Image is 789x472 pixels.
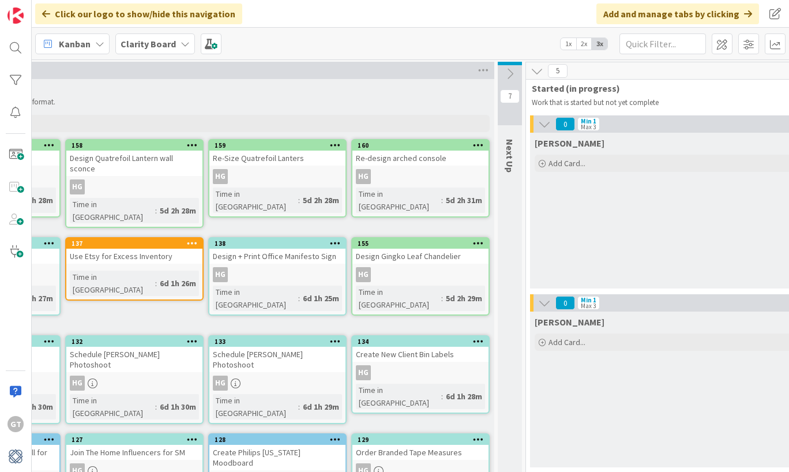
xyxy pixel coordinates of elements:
[66,434,202,460] div: 127Join The Home Influencers for SM
[209,336,345,372] div: 133Schedule [PERSON_NAME] Photoshoot
[352,238,489,264] div: 155Design Gingko Leaf Chandelier
[72,338,202,346] div: 132
[441,390,443,403] span: :
[358,436,489,444] div: 129
[70,198,155,223] div: Time in [GEOGRAPHIC_DATA]
[352,238,489,249] div: 155
[441,292,443,305] span: :
[356,384,441,409] div: Time in [GEOGRAPHIC_DATA]
[213,376,228,391] div: HG
[535,316,604,328] span: Lisa T.
[215,436,345,444] div: 128
[352,140,489,166] div: 160Re-design arched console
[209,249,345,264] div: Design + Print Office Manifesto Sign
[209,336,345,347] div: 133
[66,336,202,347] div: 132
[66,140,202,151] div: 158
[548,158,585,168] span: Add Card...
[72,141,202,149] div: 158
[213,188,298,213] div: Time in [GEOGRAPHIC_DATA]
[596,3,759,24] div: Add and manage tabs by clicking
[356,188,441,213] div: Time in [GEOGRAPHIC_DATA]
[441,194,443,207] span: :
[209,140,345,166] div: 159Re-Size Quatrefoil Lanters
[443,390,485,403] div: 6d 1h 28m
[209,238,345,249] div: 138
[352,336,489,347] div: 134
[208,237,347,316] a: 138Design + Print Office Manifesto SignHGTime in [GEOGRAPHIC_DATA]:6d 1h 25m
[351,139,490,218] a: 160Re-design arched consoleHGTime in [GEOGRAPHIC_DATA]:5d 2h 31m
[356,267,371,282] div: HG
[298,400,300,413] span: :
[70,271,155,296] div: Time in [GEOGRAPHIC_DATA]
[66,238,202,249] div: 137
[555,296,575,310] span: 0
[66,347,202,372] div: Schedule [PERSON_NAME] Photoshoot
[576,38,592,50] span: 2x
[66,376,202,391] div: HG
[209,151,345,166] div: Re-Size Quatrefoil Lanters
[155,400,157,413] span: :
[561,38,576,50] span: 1x
[358,338,489,346] div: 134
[66,179,202,194] div: HG
[351,237,490,316] a: 155Design Gingko Leaf ChandelierHGTime in [GEOGRAPHIC_DATA]:5d 2h 29m
[352,434,489,445] div: 129
[209,347,345,372] div: Schedule [PERSON_NAME] Photoshoot
[358,141,489,149] div: 160
[70,394,155,419] div: Time in [GEOGRAPHIC_DATA]
[298,194,300,207] span: :
[65,237,204,301] a: 137Use Etsy for Excess InventoryTime in [GEOGRAPHIC_DATA]:6d 1h 26m
[157,277,199,290] div: 6d 1h 26m
[208,139,347,218] a: 159Re-Size Quatrefoil LantersHGTime in [GEOGRAPHIC_DATA]:5d 2h 28m
[72,436,202,444] div: 127
[65,335,204,424] a: 132Schedule [PERSON_NAME] PhotoshootHGTime in [GEOGRAPHIC_DATA]:6d 1h 30m
[7,416,24,432] div: GT
[555,117,575,131] span: 0
[14,292,56,305] div: 6d 1h 27m
[121,38,176,50] b: Clarity Board
[581,124,596,130] div: Max 3
[300,194,342,207] div: 5d 2h 28m
[208,335,347,424] a: 133Schedule [PERSON_NAME] PhotoshootHGTime in [GEOGRAPHIC_DATA]:6d 1h 29m
[619,33,706,54] input: Quick Filter...
[358,239,489,248] div: 155
[352,140,489,151] div: 160
[356,286,441,311] div: Time in [GEOGRAPHIC_DATA]
[213,169,228,184] div: HG
[352,347,489,362] div: Create New Client Bin Labels
[352,336,489,362] div: 134Create New Client Bin Labels
[7,8,24,24] img: Visit kanbanzone.com
[581,118,596,124] div: Min 1
[352,365,489,380] div: HG
[548,64,568,78] span: 5
[209,434,345,470] div: 128Create Philips [US_STATE] Moodboard
[155,204,157,217] span: :
[548,337,585,347] span: Add Card...
[14,400,56,413] div: 6d 1h 30m
[66,445,202,460] div: Join The Home Influencers for SM
[581,297,596,303] div: Min 1
[352,249,489,264] div: Design Gingko Leaf Chandelier
[66,151,202,176] div: Design Quatrefoil Lantern wall sconce
[7,448,24,464] img: avatar
[352,445,489,460] div: Order Branded Tape Measures
[352,151,489,166] div: Re-design arched console
[66,434,202,445] div: 127
[352,267,489,282] div: HG
[209,445,345,470] div: Create Philips [US_STATE] Moodboard
[298,292,300,305] span: :
[209,434,345,445] div: 128
[300,292,342,305] div: 6d 1h 25m
[215,141,345,149] div: 159
[66,336,202,372] div: 132Schedule [PERSON_NAME] Photoshoot
[500,89,520,103] span: 7
[356,169,371,184] div: HG
[504,139,516,173] span: Next Up
[209,140,345,151] div: 159
[14,194,56,207] div: 5d 2h 28m
[66,140,202,176] div: 158Design Quatrefoil Lantern wall sconce
[70,179,85,194] div: HG
[59,37,91,51] span: Kanban
[157,400,199,413] div: 6d 1h 30m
